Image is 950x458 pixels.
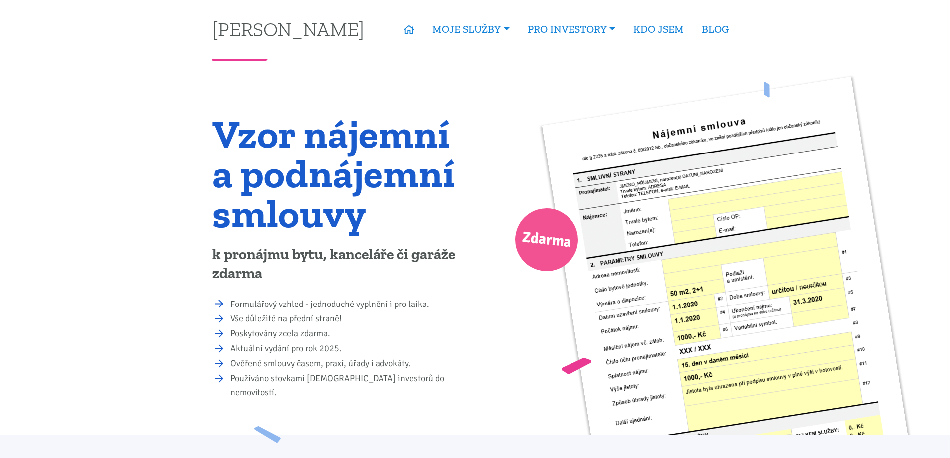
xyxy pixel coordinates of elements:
li: Formulářový vzhled - jednoduché vyplnění i pro laika. [230,298,468,311]
a: KDO JSEM [624,18,693,41]
li: Poskytovány zcela zdarma. [230,327,468,341]
li: Používáno stovkami [DEMOGRAPHIC_DATA] investorů do nemovitostí. [230,372,468,400]
a: MOJE SLUŽBY [423,18,518,41]
a: BLOG [693,18,738,41]
a: [PERSON_NAME] [212,19,364,39]
li: Vše důležité na přední straně! [230,312,468,326]
p: k pronájmu bytu, kanceláře či garáže zdarma [212,245,468,283]
h1: Vzor nájemní a podnájemní smlouvy [212,114,468,233]
span: Zdarma [521,224,572,256]
li: Aktuální vydání pro rok 2025. [230,342,468,356]
a: PRO INVESTORY [519,18,624,41]
li: Ověřené smlouvy časem, praxí, úřady i advokáty. [230,357,468,371]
